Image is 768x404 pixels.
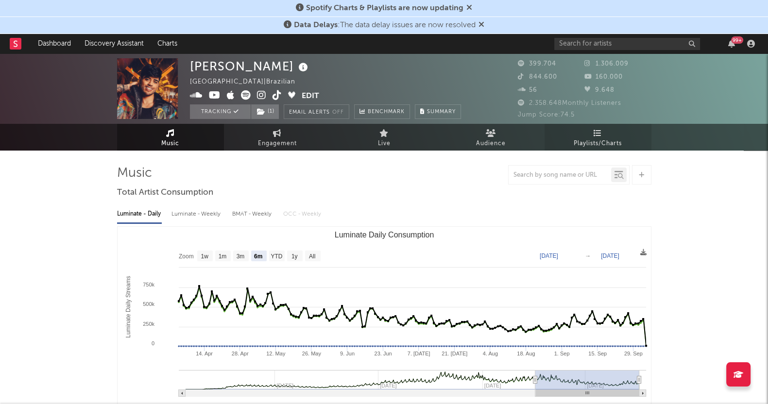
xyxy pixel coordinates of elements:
[407,351,430,356] text: 7. [DATE]
[251,104,279,119] span: ( 1 )
[584,61,629,67] span: 1.306.009
[78,34,151,53] a: Discovery Assistant
[731,36,743,44] div: 99 +
[179,253,194,260] text: Zoom
[143,282,154,287] text: 750k
[284,104,349,119] button: Email AlertsOff
[231,351,248,356] text: 28. Apr
[236,253,244,260] text: 3m
[332,110,344,115] em: Off
[374,351,392,356] text: 23. Jun
[308,253,315,260] text: All
[190,104,251,119] button: Tracking
[31,34,78,53] a: Dashboard
[354,104,410,119] a: Benchmark
[466,4,472,12] span: Dismiss
[294,21,476,29] span: : The data delay issues are now resolved
[124,276,131,337] text: Luminate Daily Streams
[624,351,642,356] text: 29. Sep
[161,138,179,150] span: Music
[588,351,607,356] text: 15. Sep
[438,124,545,151] a: Audience
[294,21,338,29] span: Data Delays
[143,321,154,327] text: 250k
[340,351,354,356] text: 9. Jun
[291,253,297,260] text: 1y
[302,351,321,356] text: 26. May
[117,206,162,222] div: Luminate - Daily
[368,106,405,118] span: Benchmark
[190,76,307,88] div: [GEOGRAPHIC_DATA] | Brazilian
[151,34,184,53] a: Charts
[554,38,700,50] input: Search for artists
[584,74,623,80] span: 160.000
[509,171,611,179] input: Search by song name or URL
[517,351,535,356] text: 18. Aug
[251,104,279,119] button: (1)
[476,138,506,150] span: Audience
[201,253,208,260] text: 1w
[554,351,569,356] text: 1. Sep
[196,351,213,356] text: 14. Apr
[518,61,556,67] span: 399.704
[601,252,619,259] text: [DATE]
[478,21,484,29] span: Dismiss
[585,252,591,259] text: →
[334,231,434,239] text: Luminate Daily Consumption
[518,87,537,93] span: 56
[271,253,282,260] text: YTD
[482,351,497,356] text: 4. Aug
[728,40,735,48] button: 99+
[117,124,224,151] a: Music
[415,104,461,119] button: Summary
[518,112,575,118] span: Jump Score: 74.5
[378,138,391,150] span: Live
[171,206,222,222] div: Luminate - Weekly
[218,253,226,260] text: 1m
[306,4,463,12] span: Spotify Charts & Playlists are now updating
[232,206,273,222] div: BMAT - Weekly
[545,124,651,151] a: Playlists/Charts
[540,252,558,259] text: [DATE]
[224,124,331,151] a: Engagement
[574,138,622,150] span: Playlists/Charts
[143,301,154,307] text: 500k
[258,138,297,150] span: Engagement
[427,109,456,115] span: Summary
[584,87,614,93] span: 9.648
[518,100,621,106] span: 2.358.648 Monthly Listeners
[254,253,262,260] text: 6m
[331,124,438,151] a: Live
[302,90,319,102] button: Edit
[151,340,154,346] text: 0
[117,187,213,199] span: Total Artist Consumption
[442,351,467,356] text: 21. [DATE]
[266,351,286,356] text: 12. May
[518,74,557,80] span: 844.600
[190,58,310,74] div: [PERSON_NAME]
